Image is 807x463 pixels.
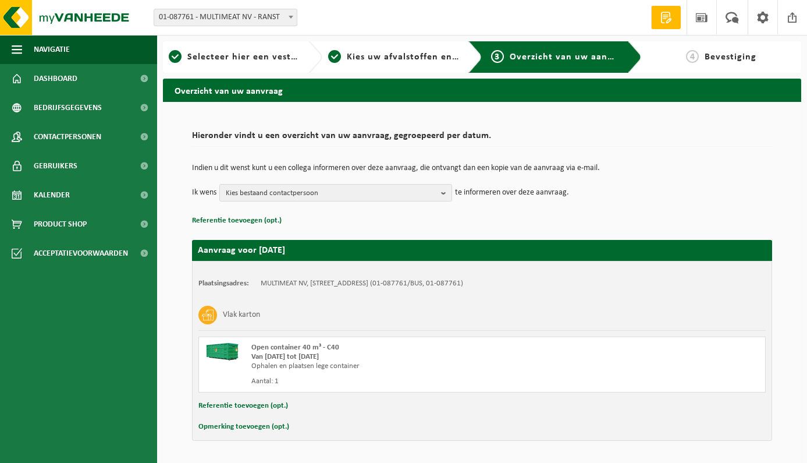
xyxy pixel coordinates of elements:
div: Aantal: 1 [251,377,529,386]
span: Kies bestaand contactpersoon [226,185,436,202]
a: 2Kies uw afvalstoffen en recipiënten [328,50,458,64]
h2: Overzicht van uw aanvraag [163,79,801,101]
span: 1 [169,50,182,63]
a: 1Selecteer hier een vestiging [169,50,299,64]
span: Acceptatievoorwaarden [34,239,128,268]
h2: Hieronder vindt u een overzicht van uw aanvraag, gegroepeerd per datum. [192,131,772,147]
div: Ophalen en plaatsen lege container [251,362,529,371]
img: HK-XC-40-GN-00.png [205,343,240,360]
button: Referentie toevoegen (opt.) [198,398,288,413]
span: Contactpersonen [34,122,101,151]
span: Gebruikers [34,151,77,181]
h3: Vlak karton [223,306,260,324]
button: Referentie toevoegen (opt.) [192,213,282,228]
span: 2 [328,50,341,63]
span: Kalender [34,181,70,210]
p: Indien u dit wenst kunt u een collega informeren over deze aanvraag, die ontvangt dan een kopie v... [192,164,772,172]
p: te informeren over deze aanvraag. [455,184,569,202]
span: 4 [686,50,699,63]
iframe: chat widget [6,437,194,463]
span: 01-087761 - MULTIMEAT NV - RANST [154,9,297,26]
span: Open container 40 m³ - C40 [251,344,339,351]
span: Product Shop [34,210,87,239]
strong: Aanvraag voor [DATE] [198,246,285,255]
button: Kies bestaand contactpersoon [219,184,452,202]
p: Ik wens [192,184,216,202]
td: MULTIMEAT NV, [STREET_ADDRESS] (01-087761/BUS, 01-087761) [261,279,463,288]
button: Opmerking toevoegen (opt.) [198,419,289,434]
span: Selecteer hier een vestiging [187,52,313,62]
span: Overzicht van uw aanvraag [510,52,632,62]
span: Bevestiging [705,52,756,62]
span: Dashboard [34,64,77,93]
span: Kies uw afvalstoffen en recipiënten [347,52,507,62]
span: 3 [491,50,504,63]
span: Navigatie [34,35,70,64]
span: Bedrijfsgegevens [34,93,102,122]
strong: Plaatsingsadres: [198,280,249,287]
strong: Van [DATE] tot [DATE] [251,353,319,360]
